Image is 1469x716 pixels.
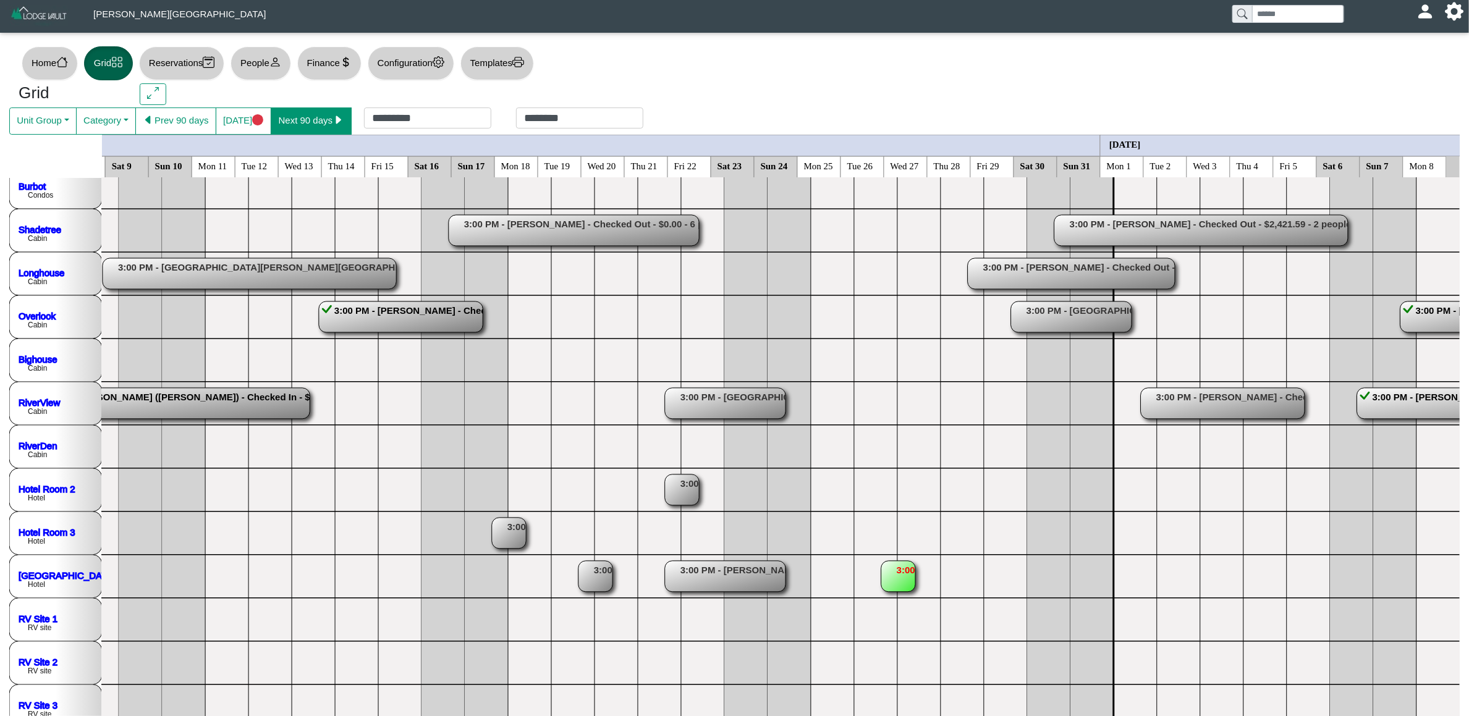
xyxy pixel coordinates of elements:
svg: currency dollar [340,56,352,68]
input: Check in [364,107,491,128]
button: Financecurrency dollar [297,46,362,80]
button: Peopleperson [231,46,290,80]
text: Hotel [28,580,45,589]
text: [DATE] [1109,139,1141,149]
text: Wed 3 [1193,161,1217,171]
text: Sun 24 [761,161,788,171]
svg: person [269,56,281,68]
svg: gear fill [1450,7,1459,16]
text: Sat 30 [1020,161,1045,171]
text: Hotel [28,537,45,545]
text: Mon 1 [1107,161,1132,171]
text: Mon 11 [198,161,227,171]
text: Wed 13 [285,161,313,171]
text: Sun 7 [1366,161,1389,171]
a: Overlook [19,310,56,321]
text: Thu 21 [631,161,658,171]
text: Condos [28,191,53,200]
svg: circle fill [252,114,264,126]
svg: house [56,56,68,68]
a: [GEOGRAPHIC_DATA] 4 [19,570,123,580]
text: Mon 18 [501,161,530,171]
a: Hotel Room 3 [19,526,75,537]
text: Sat 16 [415,161,439,171]
text: RV site [28,667,52,675]
a: Hotel Room 2 [19,483,75,494]
button: Configurationgear [368,46,454,80]
a: Burbot [19,180,46,191]
svg: arrows angle expand [147,87,159,99]
text: Sat 23 [718,161,742,171]
img: Z [10,5,69,27]
a: Shadetree [19,224,61,234]
a: RiverDen [19,440,57,450]
text: Wed 27 [891,161,919,171]
text: Sun 31 [1064,161,1091,171]
text: Tue 2 [1150,161,1171,171]
text: Fri 5 [1280,161,1298,171]
svg: caret left fill [143,114,155,126]
text: Sat 9 [112,161,132,171]
a: RV Site 2 [19,656,57,667]
text: Fri 15 [371,161,394,171]
text: Cabin [28,407,47,416]
text: Sun 17 [458,161,485,171]
text: Sat 6 [1323,161,1344,171]
svg: calendar2 check [203,56,214,68]
svg: search [1237,9,1247,19]
h3: Grid [19,83,121,103]
text: Fri 22 [674,161,696,171]
text: Thu 4 [1237,161,1259,171]
text: Hotel [28,494,45,502]
text: Wed 20 [588,161,616,171]
text: Cabin [28,321,47,329]
svg: caret right fill [332,114,344,126]
button: [DATE]circle fill [216,107,271,135]
text: Cabin [28,234,47,243]
text: RV site [28,623,52,632]
button: Next 90 dayscaret right fill [271,107,352,135]
text: Mon 8 [1410,161,1434,171]
a: RV Site 3 [19,699,57,710]
button: caret left fillPrev 90 days [135,107,216,135]
text: Thu 14 [328,161,355,171]
text: Tue 12 [242,161,268,171]
button: Homehouse [22,46,78,80]
a: RV Site 1 [19,613,57,623]
input: Check out [516,107,643,128]
button: Reservationscalendar2 check [139,46,224,80]
button: Category [76,107,136,135]
text: Tue 26 [847,161,873,171]
text: Thu 28 [934,161,960,171]
svg: grid [111,56,123,68]
text: Sun 10 [155,161,182,171]
svg: printer [512,56,524,68]
a: Bighouse [19,353,57,364]
svg: gear [433,56,444,68]
text: Cabin [28,450,47,459]
text: Cabin [28,277,47,286]
text: Cabin [28,364,47,373]
text: Tue 19 [544,161,570,171]
button: Unit Group [9,107,77,135]
button: Gridgrid [84,46,133,80]
button: Templatesprinter [460,46,534,80]
text: Fri 29 [977,161,999,171]
button: arrows angle expand [140,83,166,106]
text: Mon 25 [804,161,833,171]
a: RiverView [19,397,60,407]
a: Longhouse [19,267,64,277]
svg: person fill [1421,7,1430,16]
